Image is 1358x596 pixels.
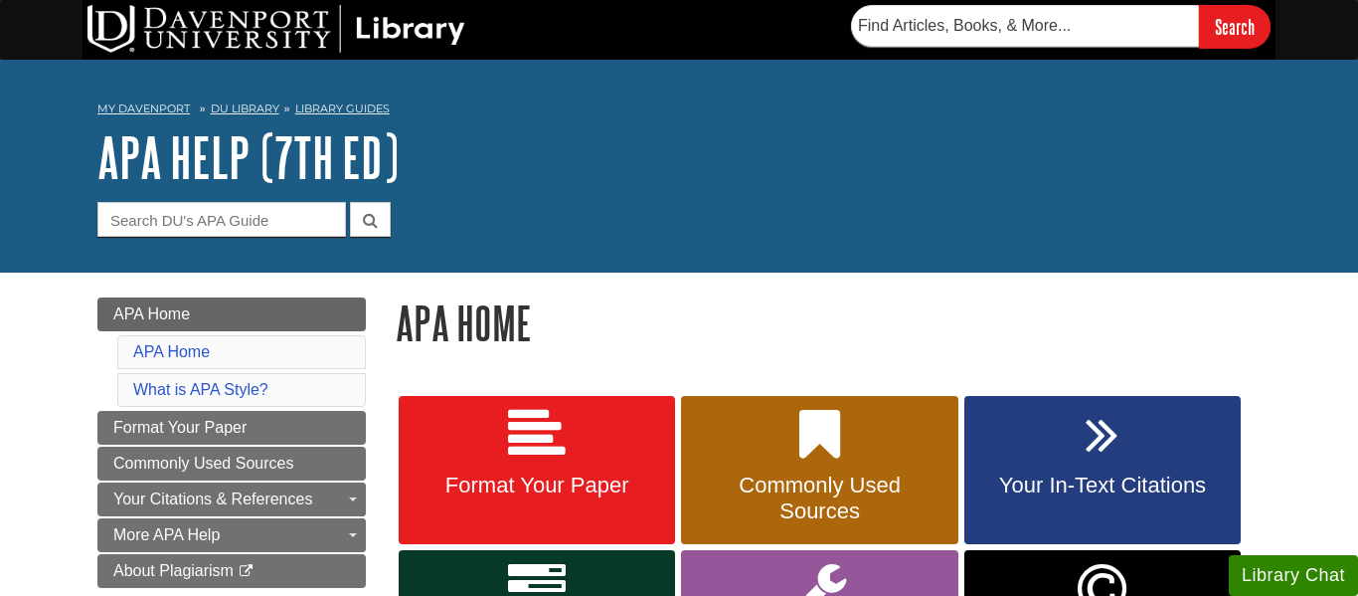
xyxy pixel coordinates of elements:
[113,562,234,579] span: About Plagiarism
[851,5,1199,47] input: Find Articles, Books, & More...
[97,483,366,516] a: Your Citations & References
[97,100,190,117] a: My Davenport
[1229,555,1358,596] button: Library Chat
[113,419,247,436] span: Format Your Paper
[97,96,1261,127] nav: breadcrumb
[133,381,268,398] a: What is APA Style?
[97,518,366,552] a: More APA Help
[295,101,390,115] a: Library Guides
[97,411,366,445] a: Format Your Paper
[681,396,957,545] a: Commonly Used Sources
[696,473,942,524] span: Commonly Used Sources
[1199,5,1271,48] input: Search
[87,5,465,53] img: DU Library
[113,491,312,507] span: Your Citations & References
[399,396,675,545] a: Format Your Paper
[97,126,399,188] a: APA Help (7th Ed)
[97,202,346,237] input: Search DU's APA Guide
[113,526,220,543] span: More APA Help
[211,101,279,115] a: DU Library
[851,5,1271,48] form: Searches DU Library's articles, books, and more
[97,554,366,588] a: About Plagiarism
[113,455,293,472] span: Commonly Used Sources
[964,396,1241,545] a: Your In-Text Citations
[97,298,366,331] a: APA Home
[113,305,190,322] span: APA Home
[133,343,210,360] a: APA Home
[979,473,1226,498] span: Your In-Text Citations
[414,473,660,498] span: Format Your Paper
[97,447,366,481] a: Commonly Used Sources
[238,565,255,578] i: This link opens in a new window
[396,298,1261,348] h1: APA Home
